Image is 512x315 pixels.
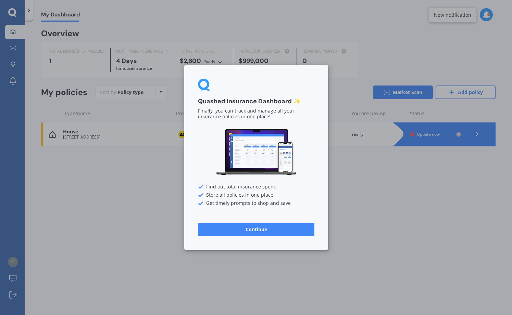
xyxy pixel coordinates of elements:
div: Find out total insurance spend [198,184,314,190]
button: Continue [198,223,314,236]
p: Finally, you can track and manage all your insurance policies in one place! [198,108,314,120]
div: Get timely prompts to shop and save [198,201,314,206]
h3: Quashed Insurance Dashboard ✨ [198,97,314,105]
img: Dashboard [215,128,297,176]
div: Store all policies in one place [198,193,314,198]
